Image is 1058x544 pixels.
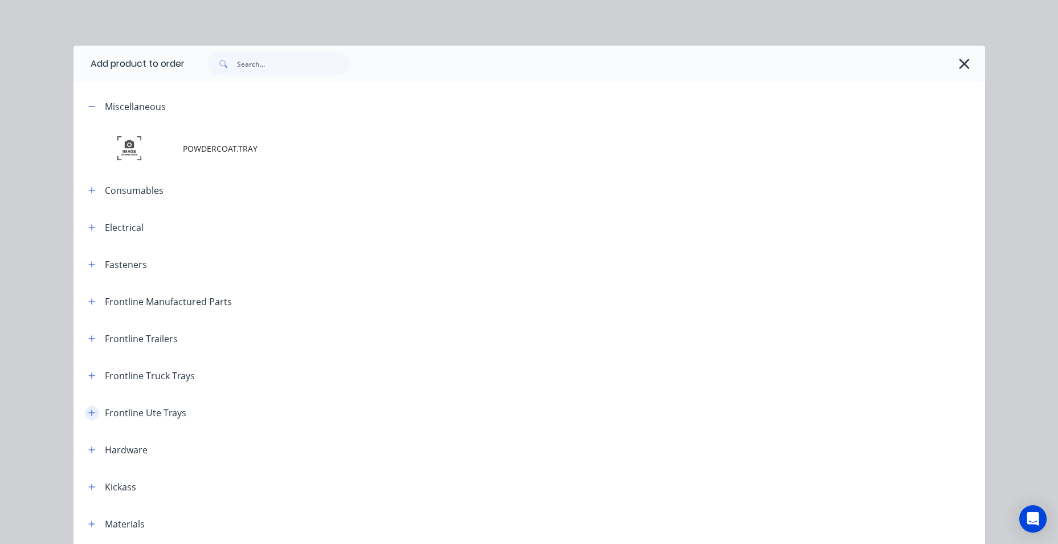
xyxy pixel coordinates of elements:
div: Add product to order [73,46,185,82]
div: Electrical [105,221,144,234]
div: Miscellaneous [105,100,166,113]
div: Frontline Manufactured Parts [105,295,232,308]
input: Search... [237,52,350,75]
div: Materials [105,517,145,531]
div: Consumables [105,184,164,197]
div: Frontline Ute Trays [105,406,186,420]
div: Hardware [105,443,148,457]
div: Fasteners [105,258,147,271]
div: Frontline Trailers [105,332,178,346]
div: Open Intercom Messenger [1019,505,1047,533]
div: Frontline Truck Trays [105,369,195,383]
div: Kickass [105,480,136,494]
span: POWDERCOAT.TRAY [183,143,824,155]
